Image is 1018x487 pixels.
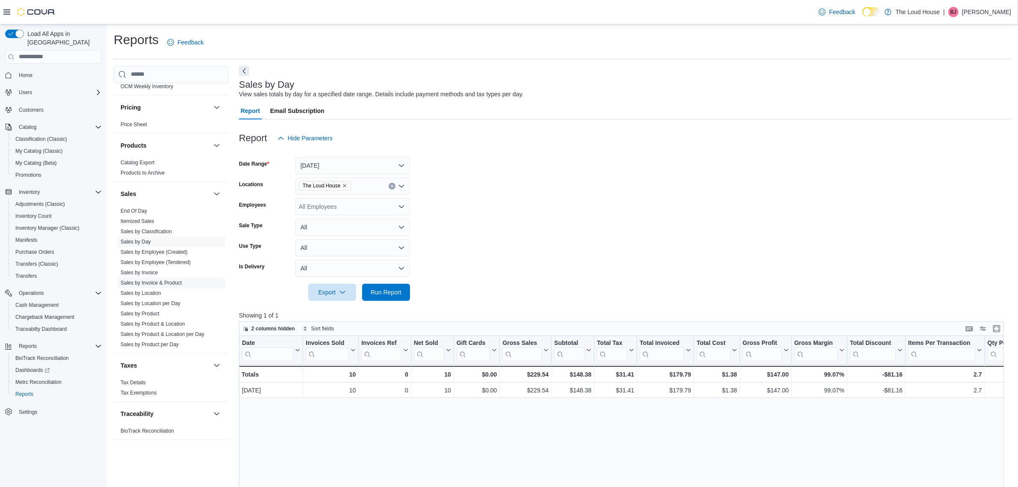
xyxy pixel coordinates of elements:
p: The Loud House [896,7,940,17]
button: Gross Profit [743,339,789,361]
span: Sales by Product per Day [121,341,179,348]
a: Customers [15,105,47,115]
span: Adjustments (Classic) [12,199,102,209]
button: My Catalog (Beta) [9,157,105,169]
button: Gross Sales [502,339,549,361]
span: Reports [15,341,102,351]
span: Hide Parameters [288,134,333,143]
span: My Catalog (Classic) [12,146,102,156]
span: Transfers [15,273,37,279]
a: Sales by Day [121,239,151,245]
div: Total Discount [850,339,896,361]
div: [DATE] [242,385,300,395]
span: Promotions [15,172,41,178]
h3: Sales by Day [239,80,295,90]
span: Export [313,284,351,301]
span: Sales by Employee (Created) [121,249,188,255]
button: Taxes [212,360,222,371]
a: Sales by Location per Day [121,300,180,306]
button: Reports [15,341,40,351]
button: Traceability [121,410,210,418]
span: Cash Management [15,302,59,309]
a: OCM Weekly Inventory [121,83,173,89]
div: $0.00 [456,369,497,380]
span: Sales by Classification [121,228,172,235]
button: Adjustments (Classic) [9,198,105,210]
div: 2.7 [908,385,982,395]
button: Total Tax [597,339,634,361]
div: $179.79 [640,369,691,380]
span: 2 columns hidden [251,325,295,332]
button: Total Discount [850,339,903,361]
span: Sales by Product [121,310,159,317]
a: Dashboards [9,364,105,376]
button: Inventory Count [9,210,105,222]
div: Products [114,157,229,181]
button: Invoices Sold [306,339,356,361]
div: Items Per Transaction [908,339,975,347]
span: My Catalog (Beta) [15,160,57,166]
span: Promotions [12,170,102,180]
button: Products [121,141,210,150]
label: Use Type [239,243,261,249]
button: Total Cost [696,339,737,361]
button: Users [2,86,105,98]
a: Itemized Sales [121,218,154,224]
button: All [295,219,410,236]
div: 99.07% [794,385,844,395]
span: Email Subscription [270,102,325,119]
span: Inventory Manager (Classic) [15,225,80,232]
button: [DATE] [295,157,410,174]
span: Sales by Invoice & Product [121,279,182,286]
span: Inventory Count [12,211,102,221]
button: Products [212,140,222,151]
span: Sales by Product & Location [121,321,185,327]
a: Feedback [164,34,207,51]
button: Net Sold [413,339,451,361]
a: Transfers (Classic) [12,259,62,269]
button: Transfers (Classic) [9,258,105,270]
div: Gift Cards [456,339,490,347]
div: Pricing [114,119,229,133]
span: Dashboards [12,365,102,375]
span: Traceabilty Dashboard [15,326,67,333]
h3: Products [121,141,147,150]
button: Catalog [15,122,40,132]
span: Manifests [12,235,102,245]
button: Settings [2,405,105,418]
div: $31.41 [597,385,634,395]
a: My Catalog (Classic) [12,146,66,156]
a: Sales by Employee (Tendered) [121,259,191,265]
label: Employees [239,202,266,208]
span: Dashboards [15,367,50,374]
div: Gross Margin [794,339,837,347]
div: $31.41 [597,369,634,380]
span: Tax Exemptions [121,389,157,396]
div: Total Tax [597,339,627,361]
span: Transfers (Classic) [12,259,102,269]
span: The Loud House [299,181,351,190]
div: Taxes [114,377,229,401]
span: Feedback [177,38,204,47]
div: 10 [306,369,356,380]
button: Open list of options [398,203,405,210]
button: Pricing [121,103,210,112]
h3: Taxes [121,361,137,370]
h3: Pricing [121,103,141,112]
a: Reports [12,389,37,399]
span: Sales by Day [121,238,151,245]
span: Transfers (Classic) [15,261,58,267]
span: Sort fields [311,325,334,332]
div: 10 [306,385,356,395]
button: Manifests [9,234,105,246]
button: Inventory [15,187,43,197]
span: Inventory [19,189,40,196]
div: 0 [361,385,408,395]
button: Reports [2,340,105,352]
div: 10 [414,385,451,395]
p: [PERSON_NAME] [962,7,1011,17]
a: Promotions [12,170,45,180]
button: Users [15,87,35,98]
a: Sales by Location [121,290,161,296]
